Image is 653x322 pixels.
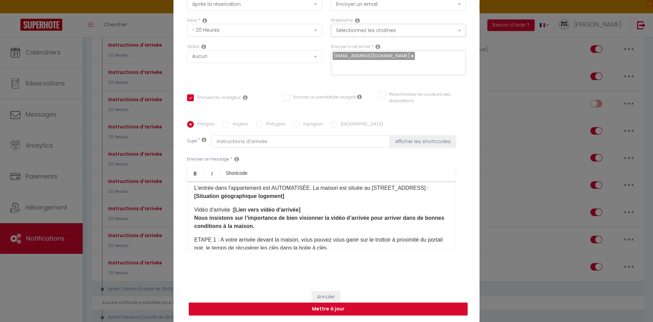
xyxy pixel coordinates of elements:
i: Subject [202,137,206,142]
button: Mettre à jour [189,303,468,316]
label: Délai [187,17,197,24]
label: Français [194,121,215,128]
strong: [Lien vers vidéo d'arrivée] [233,207,301,213]
a: Bold [187,165,204,181]
button: Sélectionnez les chaînes [331,24,466,37]
strong: [Situation géographique logement] [194,193,284,199]
label: Espagnol [300,121,323,128]
p: ​​ETAPE 1 : A votre arrivée devant la maison, vous pouvez vous garer sur le trottoir à proximité ... [194,236,449,252]
i: Message [234,156,239,162]
i: Action Channel [355,18,360,23]
b: Nous insistons sur l’importance de bien visionner la vidéo d’arrivée pour arriver dans de bonnes ... [194,215,444,229]
label: [GEOGRAPHIC_DATA] [337,121,383,128]
p: L'entrée dans l'appartement est AUTOMATISÉE. La maison est située au [STREET_ADDRESS] : [194,184,449,200]
span: [EMAIL_ADDRESS][DOMAIN_NAME] [334,52,410,59]
i: Booking status [201,44,206,49]
a: Italic [204,165,220,181]
label: Sujet [187,138,197,145]
label: Envoyer à cet email [331,44,370,50]
label: Plateforme [331,17,353,24]
i: Envoyer au voyageur [243,95,248,100]
a: Shortcode [220,165,253,181]
button: Afficher les shortcodes [390,135,456,148]
label: Portugais [263,121,285,128]
button: Ouvrir le widget de chat LiveChat [5,3,26,23]
i: Action Time [202,18,207,23]
label: Statut [187,44,199,50]
i: Envoyer au prestataire si il est assigné [357,94,362,99]
p: ​Vidéo d'arrivée : ​ ​ ​ [194,206,449,230]
button: Annuler [312,291,340,303]
label: Envoyer ce message [187,156,229,163]
label: Anglais [229,121,248,128]
i: Recipient [375,44,380,49]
